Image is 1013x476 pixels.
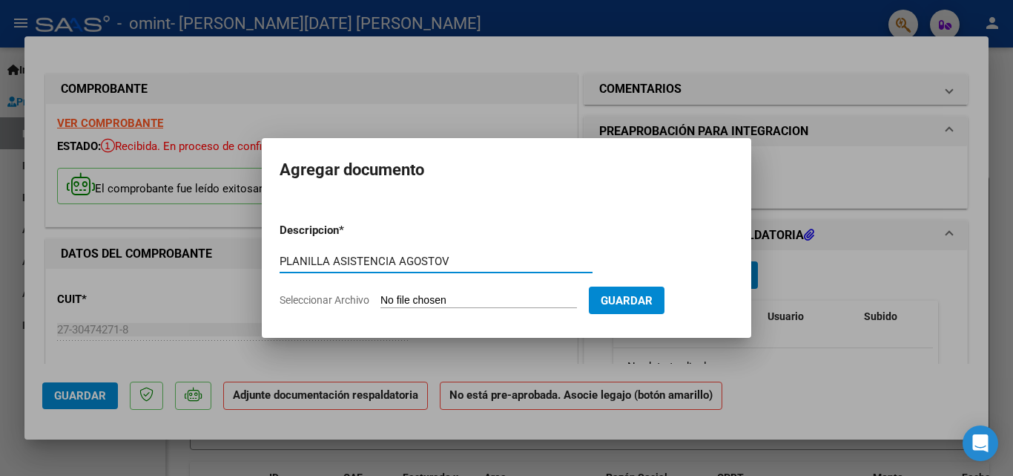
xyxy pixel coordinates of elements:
[280,222,416,239] p: Descripcion
[601,294,653,307] span: Guardar
[589,287,664,314] button: Guardar
[280,156,733,184] h2: Agregar documento
[280,294,369,306] span: Seleccionar Archivo
[963,426,998,461] div: Open Intercom Messenger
